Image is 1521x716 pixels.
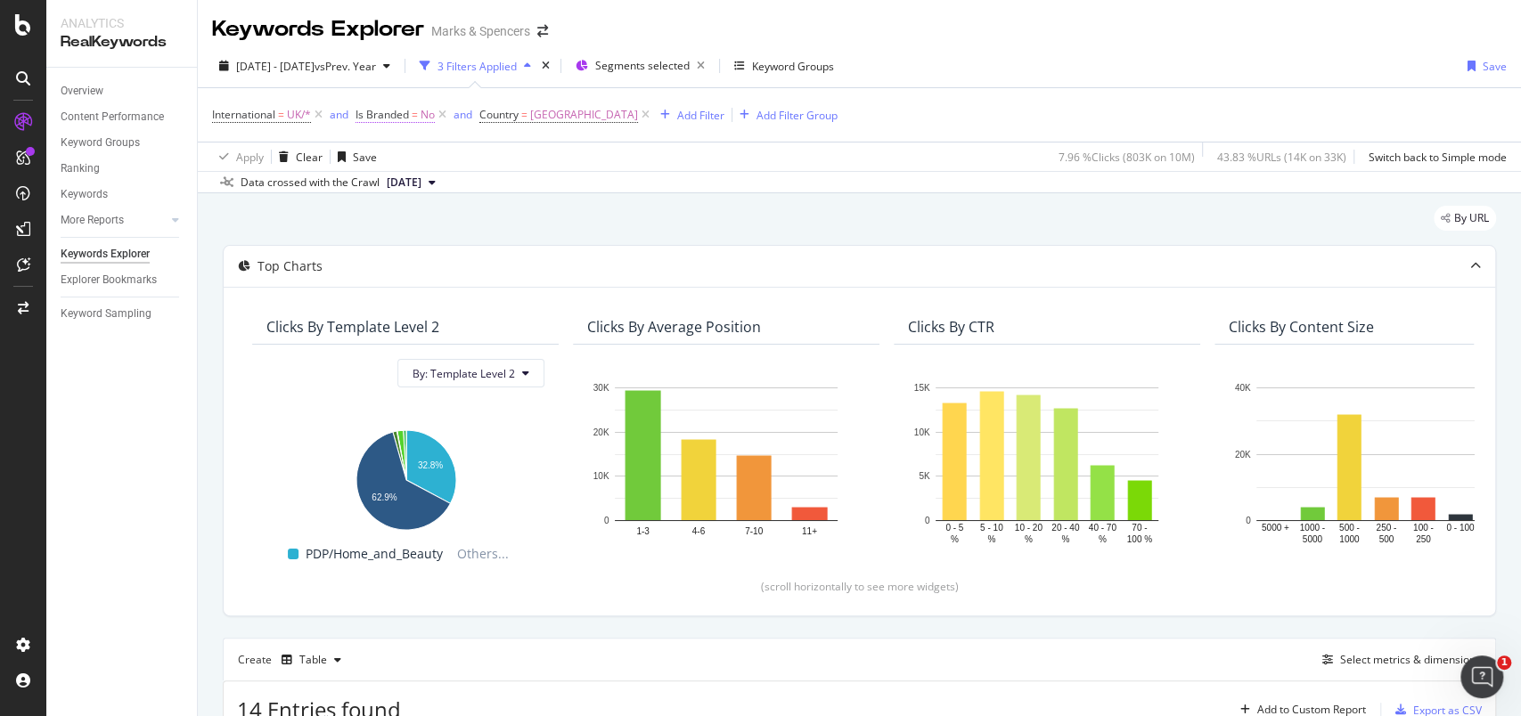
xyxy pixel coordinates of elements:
[61,305,184,323] a: Keyword Sampling
[61,134,184,152] a: Keyword Groups
[538,57,553,75] div: times
[330,106,348,123] button: and
[908,318,994,336] div: Clicks By CTR
[431,22,530,40] div: Marks & Spencers
[1416,534,1431,544] text: 250
[692,526,706,536] text: 4-6
[353,150,377,165] div: Save
[1257,704,1366,715] div: Add to Custom Report
[266,421,544,532] svg: A chart.
[61,159,100,178] div: Ranking
[951,534,959,544] text: %
[413,52,538,80] button: 3 Filters Applied
[306,543,443,565] span: PDP/Home_and_Beauty
[1127,534,1152,544] text: 100 %
[1051,524,1080,533] text: 20 - 40
[212,142,264,171] button: Apply
[1025,534,1033,544] text: %
[413,366,515,381] span: By: Template Level 2
[1099,534,1107,544] text: %
[61,305,151,323] div: Keyword Sampling
[61,211,167,230] a: More Reports
[258,257,323,275] div: Top Charts
[587,318,761,336] div: Clicks By Average Position
[1413,524,1434,533] text: 100 -
[387,175,421,191] span: 2025 Aug. 16th
[1217,150,1346,165] div: 43.83 % URLs ( 14K on 33K )
[61,271,184,289] a: Explorer Bookmarks
[521,107,527,122] span: =
[980,524,1003,533] text: 5 - 10
[908,378,1186,546] div: A chart.
[61,185,184,204] a: Keywords
[593,383,609,393] text: 30K
[61,108,164,126] div: Content Performance
[802,526,817,536] text: 11+
[925,516,930,525] text: 0
[356,107,409,122] span: Is Branded
[1262,524,1289,533] text: 5000 +
[380,172,443,193] button: [DATE]
[1376,524,1396,533] text: 250 -
[653,104,724,126] button: Add Filter
[437,59,517,74] div: 3 Filters Applied
[1434,206,1496,231] div: legacy label
[61,245,184,264] a: Keywords Explorer
[1229,318,1374,336] div: Clicks By Content Size
[61,159,184,178] a: Ranking
[593,427,609,437] text: 20K
[266,318,439,336] div: Clicks By Template Level 2
[1340,652,1481,667] div: Select metrics & dimensions
[331,142,377,171] button: Save
[61,134,140,152] div: Keyword Groups
[1246,516,1251,525] text: 0
[568,52,712,80] button: Segments selected
[1315,649,1481,671] button: Select metrics & dimensions
[537,25,548,37] div: arrow-right-arrow-left
[372,493,397,503] text: 62.9%
[61,108,184,126] a: Content Performance
[454,107,472,122] div: and
[299,655,327,665] div: Table
[1132,524,1147,533] text: 70 -
[1235,383,1251,393] text: 40K
[1061,534,1069,544] text: %
[1339,524,1360,533] text: 500 -
[1378,534,1394,544] text: 500
[987,534,995,544] text: %
[636,526,650,536] text: 1-3
[61,82,184,101] a: Overview
[914,427,930,437] text: 10K
[1015,524,1043,533] text: 10 - 20
[1446,524,1475,533] text: 0 - 100
[1362,142,1507,171] button: Switch back to Simple mode
[945,524,963,533] text: 0 - 5
[296,150,323,165] div: Clear
[1454,213,1489,224] span: By URL
[732,104,838,126] button: Add Filter Group
[479,107,519,122] span: Country
[1483,59,1507,74] div: Save
[756,108,838,123] div: Add Filter Group
[61,82,103,101] div: Overview
[212,14,424,45] div: Keywords Explorer
[1497,655,1511,670] span: 1
[1303,534,1323,544] text: 5000
[1229,378,1507,546] svg: A chart.
[397,359,544,387] button: By: Template Level 2
[278,107,284,122] span: =
[274,646,348,674] button: Table
[1339,534,1360,544] text: 1000
[587,378,865,546] svg: A chart.
[593,472,609,482] text: 10K
[241,175,380,191] div: Data crossed with the Crawl
[61,211,124,230] div: More Reports
[418,461,443,471] text: 32.8%
[421,102,435,127] span: No
[238,646,348,674] div: Create
[61,14,183,32] div: Analytics
[212,107,275,122] span: International
[595,58,690,73] span: Segments selected
[450,543,516,565] span: Others...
